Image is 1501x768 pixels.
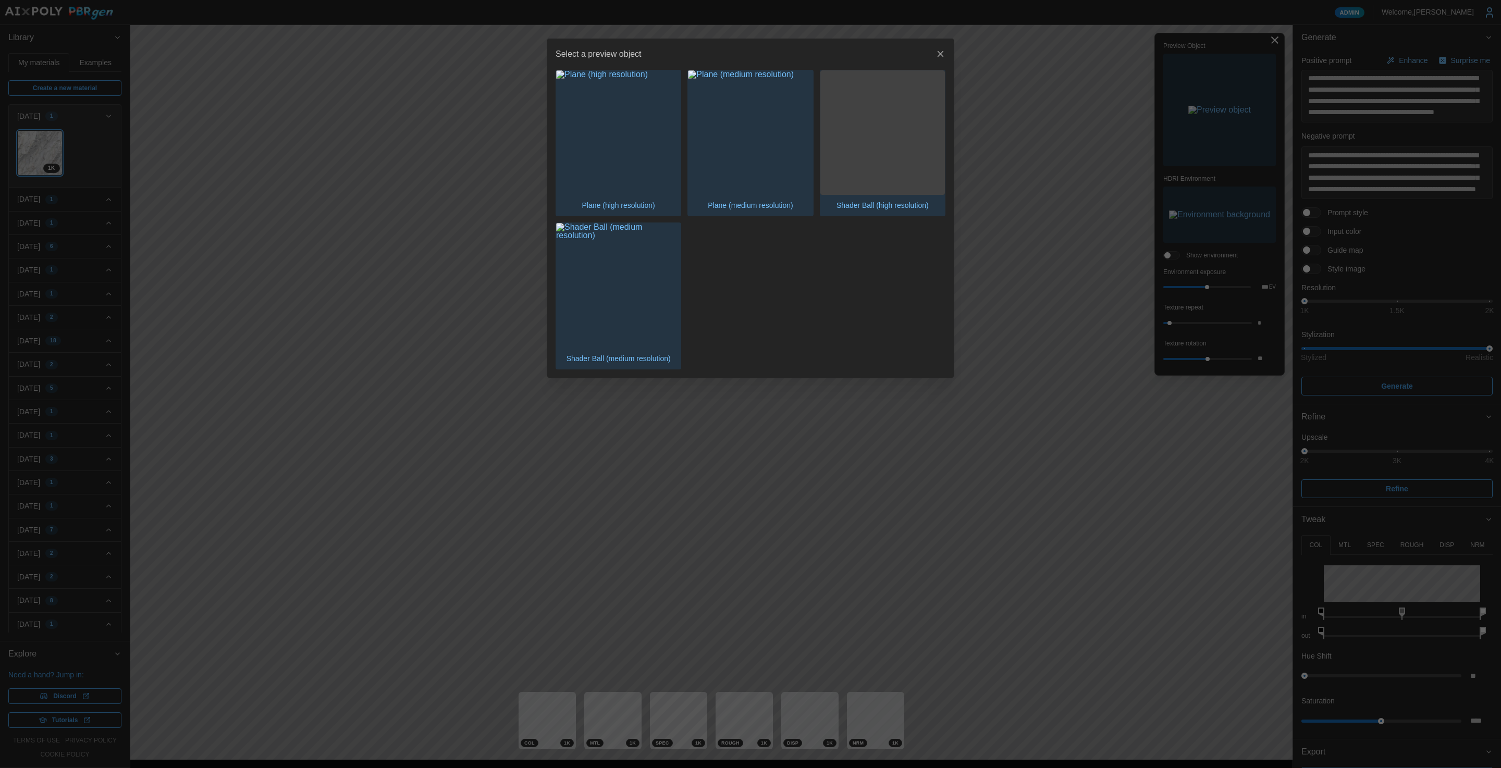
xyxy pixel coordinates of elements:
[556,223,681,348] img: Shader Ball (medium resolution)
[831,195,934,216] p: Shader Ball (high resolution)
[556,70,681,217] button: Plane (high resolution)Plane (high resolution)
[556,70,681,195] img: Plane (high resolution)
[577,195,660,216] p: Plane (high resolution)
[556,222,681,369] button: Shader Ball (medium resolution)Shader Ball (medium resolution)
[556,50,642,58] h2: Select a preview object
[688,70,813,195] img: Plane (medium resolution)
[561,348,676,369] p: Shader Ball (medium resolution)
[820,70,945,217] button: Shader Ball (high resolution)Shader Ball (high resolution)
[687,70,813,217] button: Plane (medium resolution)Plane (medium resolution)
[703,195,798,216] p: Plane (medium resolution)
